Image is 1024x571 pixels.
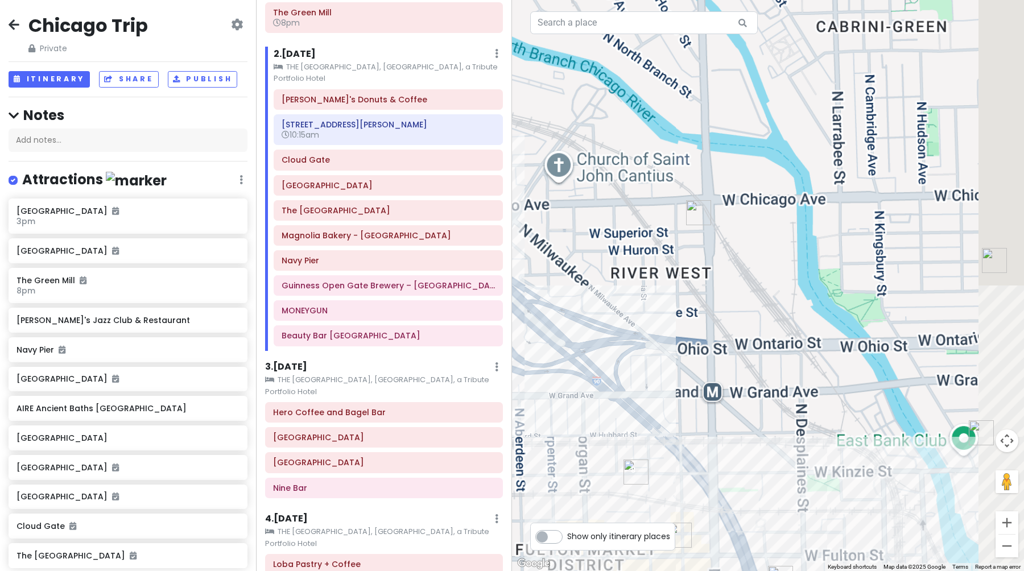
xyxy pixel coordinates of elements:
h6: 2 . [DATE] [274,48,316,60]
h6: Navy Pier [282,255,495,266]
button: Zoom in [996,511,1018,534]
i: Added to itinerary [69,522,76,530]
h6: The Green Mill [273,7,495,18]
small: THE [GEOGRAPHIC_DATA], [GEOGRAPHIC_DATA], a Tribute Portfolio Hotel [265,526,503,549]
h6: [GEOGRAPHIC_DATA] [16,462,239,473]
h6: Guinness Open Gate Brewery – West Loop [282,280,495,291]
i: Added to itinerary [112,375,119,383]
h6: MONEYGUN [282,305,495,316]
i: Added to itinerary [112,493,119,500]
h6: AIRE Ancient Baths [GEOGRAPHIC_DATA] [16,403,239,413]
i: Added to itinerary [112,207,119,215]
div: Guinness Open Gate Brewery – West Loop [624,460,649,485]
a: Report a map error [975,564,1021,570]
button: Drag Pegman onto the map to open Street View [996,470,1018,493]
button: Map camera controls [996,429,1018,452]
i: Added to itinerary [112,247,119,255]
button: Itinerary [9,71,90,88]
button: Share [99,71,158,88]
div: Mr. Beef [982,248,1007,273]
img: marker [106,172,167,189]
button: Keyboard shortcuts [828,563,877,571]
img: Google [515,556,552,571]
i: Added to itinerary [80,276,86,284]
div: Aba [667,523,692,548]
i: Added to itinerary [59,346,65,354]
div: The Bassment - Chicago [969,420,994,445]
span: 8pm [16,285,35,296]
small: THE [GEOGRAPHIC_DATA], [GEOGRAPHIC_DATA], a Tribute Portfolio Hotel [265,374,503,398]
h4: Notes [9,106,247,124]
small: THE [GEOGRAPHIC_DATA], [GEOGRAPHIC_DATA], a Tribute Portfolio Hotel [274,61,503,85]
h6: Navy Pier [16,345,239,355]
h6: The Green Mill [16,275,239,285]
h6: 112 E Wacker Dr [282,119,495,130]
span: 10:15am [282,129,319,140]
h6: 3 . [DATE] [265,361,307,373]
h6: The Art Institute of Chicago [282,205,495,216]
input: Search a place [530,11,758,34]
button: Zoom out [996,535,1018,557]
span: Show only itinerary places [567,530,670,543]
h6: Field Museum [273,432,495,442]
h6: [PERSON_NAME]'s Jazz Club & Restaurant [16,315,239,325]
h6: Hero Coffee and Bagel Bar [273,407,495,417]
h6: Beauty Bar Chicago [282,330,495,341]
h6: 4 . [DATE] [265,513,308,525]
span: Map data ©2025 Google [883,564,945,570]
i: Added to itinerary [112,464,119,471]
span: 8pm [273,17,300,28]
h6: The [GEOGRAPHIC_DATA] [16,551,239,561]
h6: Loba Pastry + Coffee [273,559,495,569]
div: AIRE Ancient Baths Chicago [686,200,711,225]
h6: [GEOGRAPHIC_DATA] [16,433,239,443]
h6: Stan's Donuts & Coffee [282,94,495,105]
h6: Cloud Gate [282,155,495,165]
i: Added to itinerary [130,552,137,560]
h4: Attractions [22,171,167,189]
div: Add notes... [9,129,247,152]
h6: [GEOGRAPHIC_DATA] [16,246,239,256]
h6: Chinatown [273,457,495,467]
h6: [GEOGRAPHIC_DATA] [16,206,239,216]
button: Publish [168,71,238,88]
span: Private [28,42,148,55]
h6: [GEOGRAPHIC_DATA] [16,374,239,384]
a: Open this area in Google Maps (opens a new window) [515,556,552,571]
h6: Millennium Park [282,180,495,191]
h6: Cloud Gate [16,521,239,531]
h2: Chicago Trip [28,14,148,38]
span: 3pm [16,216,35,227]
a: Terms (opens in new tab) [952,564,968,570]
h6: Magnolia Bakery - Chicago [282,230,495,241]
h6: Nine Bar [273,483,495,493]
h6: [GEOGRAPHIC_DATA] [16,491,239,502]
